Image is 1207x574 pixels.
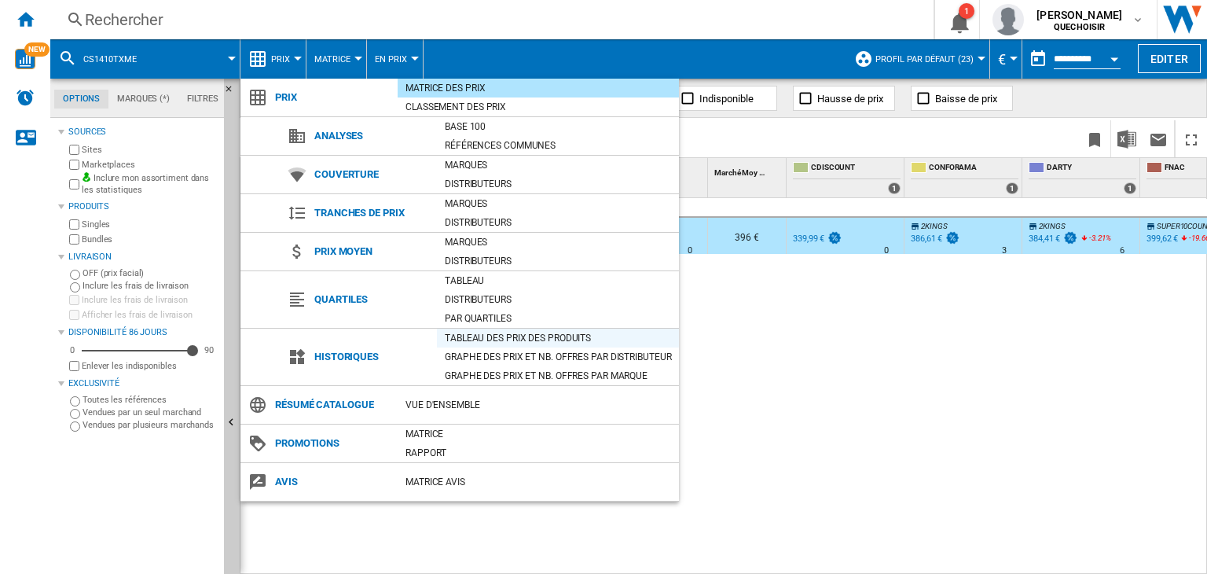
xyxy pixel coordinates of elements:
span: Avis [267,471,398,493]
span: Quartiles [306,289,437,311]
div: Matrice AVIS [398,474,679,490]
div: Distributeurs [437,176,679,192]
div: Base 100 [437,119,679,134]
div: Références communes [437,138,679,153]
div: Matrice des prix [398,80,679,96]
div: Distributeurs [437,253,679,269]
div: Marques [437,234,679,250]
span: Couverture [306,164,437,186]
div: Vue d'ensemble [398,397,679,413]
span: Tranches de prix [306,202,437,224]
div: Tableau des prix des produits [437,330,679,346]
div: Par quartiles [437,311,679,326]
div: Marques [437,157,679,173]
div: Rapport [398,445,679,461]
span: Analyses [306,125,437,147]
span: Historiques [306,346,437,368]
span: Promotions [267,432,398,454]
span: Résumé catalogue [267,394,398,416]
div: Marques [437,196,679,212]
div: Classement des prix [398,99,679,115]
span: Prix moyen [306,241,437,263]
div: Distributeurs [437,215,679,230]
div: Tableau [437,273,679,289]
span: Prix [267,86,398,109]
div: Graphe des prix et nb. offres par distributeur [437,349,679,365]
div: Graphe des prix et nb. offres par marque [437,368,679,384]
div: Distributeurs [437,292,679,307]
div: Matrice [398,426,679,442]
